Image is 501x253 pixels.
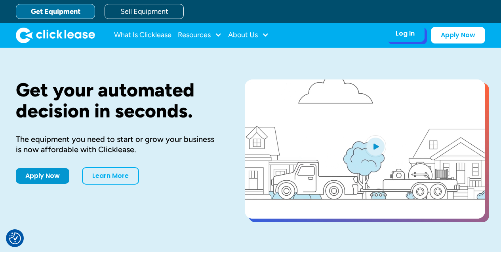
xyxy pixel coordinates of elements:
[16,168,69,184] a: Apply Now
[16,79,219,121] h1: Get your automated decision in seconds.
[245,79,485,219] a: open lightbox
[105,4,184,19] a: Sell Equipment
[82,167,139,185] a: Learn More
[396,30,415,38] div: Log In
[431,27,485,43] a: Apply Now
[178,27,222,43] div: Resources
[16,134,219,155] div: The equipment you need to start or grow your business is now affordable with Clicklease.
[16,27,95,43] img: Clicklease logo
[9,232,21,244] button: Consent Preferences
[228,27,269,43] div: About Us
[365,135,386,157] img: Blue play button logo on a light blue circular background
[16,27,95,43] a: home
[9,232,21,244] img: Revisit consent button
[114,27,171,43] a: What Is Clicklease
[16,4,95,19] a: Get Equipment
